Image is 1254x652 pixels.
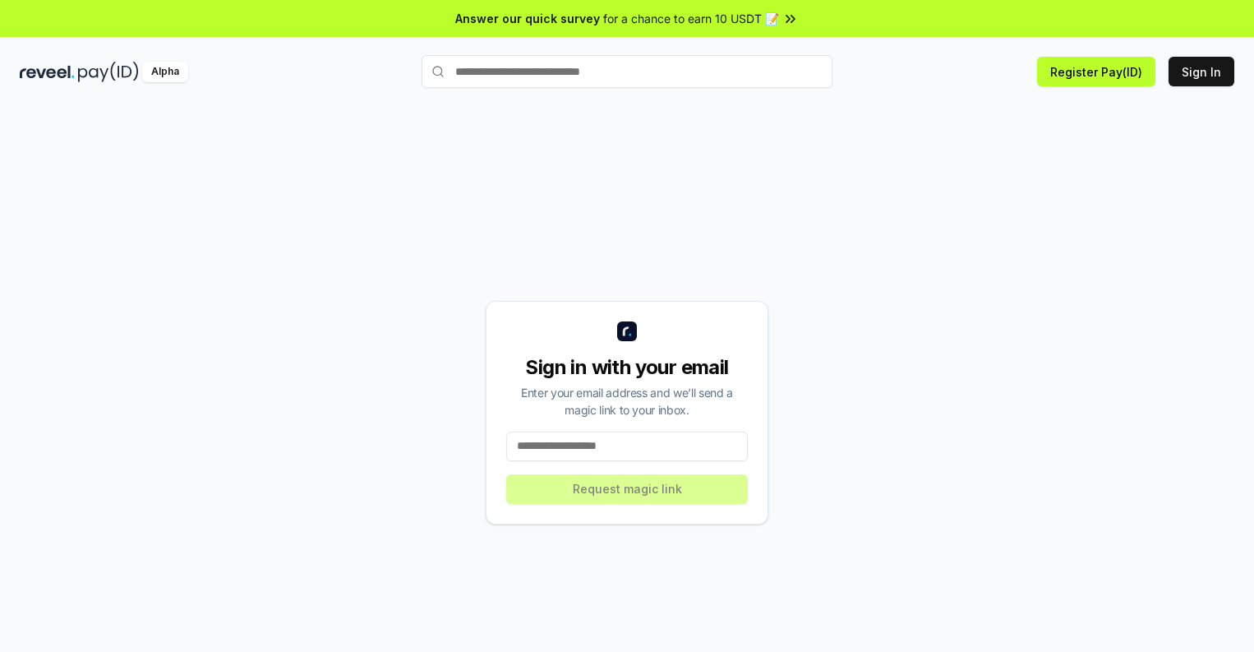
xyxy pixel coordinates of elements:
div: Enter your email address and we’ll send a magic link to your inbox. [506,384,748,418]
img: pay_id [78,62,139,82]
span: Answer our quick survey [455,10,600,27]
button: Register Pay(ID) [1037,57,1155,86]
img: logo_small [617,321,637,341]
button: Sign In [1169,57,1234,86]
span: for a chance to earn 10 USDT 📝 [603,10,779,27]
img: reveel_dark [20,62,75,82]
div: Alpha [142,62,188,82]
div: Sign in with your email [506,354,748,381]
